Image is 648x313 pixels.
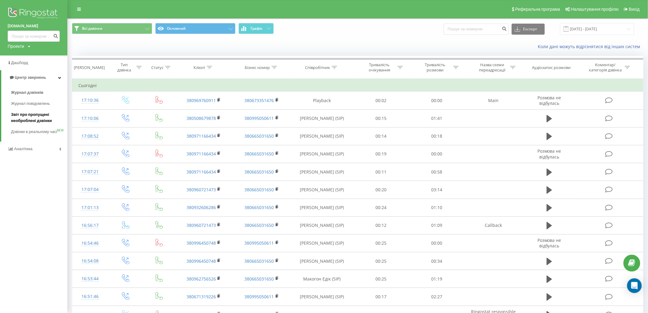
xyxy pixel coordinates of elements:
[78,237,102,249] div: 16:54:46
[186,294,216,300] a: 380671319226
[239,23,274,34] button: Графік
[353,288,409,306] td: 00:17
[186,222,216,228] a: 380960721473
[8,6,60,21] img: Ringostat logo
[245,133,274,139] a: 380665031650
[245,97,274,103] a: 380673351476
[537,95,561,106] span: Розмова не відбулась
[245,240,274,246] a: 380995050611
[245,187,274,193] a: 380665031650
[515,7,560,12] span: Реферальна програма
[245,294,274,300] a: 380995050611
[419,62,452,73] div: Тривалість розмови
[291,92,353,109] td: Playback
[186,258,216,264] a: 380996450748
[78,219,102,231] div: 16:56:17
[532,65,571,70] div: Аудіозапис розмови
[353,181,409,199] td: 00:20
[353,127,409,145] td: 00:14
[465,92,522,109] td: Main
[512,24,545,35] button: Експорт
[476,62,509,73] div: Назва схеми переадресації
[353,145,409,163] td: 00:19
[113,62,135,73] div: Тип дзвінка
[186,133,216,139] a: 380971166434
[78,184,102,196] div: 17:07:04
[245,258,274,264] a: 380665031650
[409,92,465,109] td: 00:00
[11,60,28,65] span: Дашборд
[11,90,43,96] span: Журнал дзвінків
[409,145,465,163] td: 00:00
[72,79,643,92] td: Сьогодні
[78,148,102,160] div: 17:07:37
[245,151,274,157] a: 380665031650
[409,216,465,234] td: 01:09
[291,127,353,145] td: [PERSON_NAME] (SIP)
[11,87,67,98] a: Журнал дзвінків
[186,151,216,157] a: 380971166434
[11,101,50,107] span: Журнал повідомлень
[245,204,274,210] a: 380665031650
[72,23,152,34] button: Всі дзвінки
[78,94,102,106] div: 17:10:36
[363,62,396,73] div: Тривалість очікування
[629,7,640,12] span: Вихід
[537,237,561,249] span: Розмова не відбулась
[627,278,642,293] div: Open Intercom Messenger
[409,181,465,199] td: 03:14
[409,252,465,270] td: 00:34
[353,199,409,216] td: 00:24
[78,255,102,267] div: 16:54:08
[291,252,353,270] td: [PERSON_NAME] (SIP)
[291,199,353,216] td: [PERSON_NAME] (SIP)
[186,115,216,121] a: 380508679878
[353,109,409,127] td: 00:15
[291,270,353,288] td: Макогон Едік (SIP)
[409,270,465,288] td: 01:19
[186,169,216,175] a: 380971166434
[353,252,409,270] td: 00:25
[78,202,102,214] div: 17:01:13
[155,23,235,34] button: Основний
[11,98,67,109] a: Журнал повідомлень
[186,204,216,210] a: 380932606286
[186,97,216,103] a: 380969760911
[1,70,67,85] a: Центр звернень
[74,65,105,70] div: [PERSON_NAME]
[15,75,46,80] span: Центр звернень
[353,270,409,288] td: 00:25
[151,65,164,70] div: Статус
[305,65,330,70] div: Співробітник
[571,7,619,12] span: Налаштування профілю
[78,166,102,178] div: 17:07:21
[186,240,216,246] a: 380996450748
[587,62,623,73] div: Коментар/категорія дзвінка
[245,169,274,175] a: 380665031650
[245,222,274,228] a: 380665031650
[78,291,102,303] div: 16:51:46
[14,147,32,151] span: Аналiтика
[444,24,509,35] input: Пошук за номером
[409,163,465,181] td: 00:58
[245,65,270,70] div: Бізнес номер
[245,115,274,121] a: 380995050611
[8,31,60,42] input: Пошук за номером
[353,92,409,109] td: 00:02
[78,130,102,142] div: 17:08:52
[251,26,262,31] span: Графік
[409,234,465,252] td: 00:00
[186,187,216,193] a: 380960721473
[291,216,353,234] td: [PERSON_NAME] (SIP)
[11,129,57,135] span: Дзвінки в реальному часі
[291,163,353,181] td: [PERSON_NAME] (SIP)
[11,109,67,126] a: Звіт про пропущені необроблені дзвінки
[82,26,102,31] span: Всі дзвінки
[291,234,353,252] td: [PERSON_NAME] (SIP)
[409,127,465,145] td: 00:18
[353,216,409,234] td: 00:12
[194,65,205,70] div: Клієнт
[78,273,102,285] div: 16:53:44
[537,148,561,159] span: Розмова не відбулась
[11,112,64,124] span: Звіт про пропущені необроблені дзвінки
